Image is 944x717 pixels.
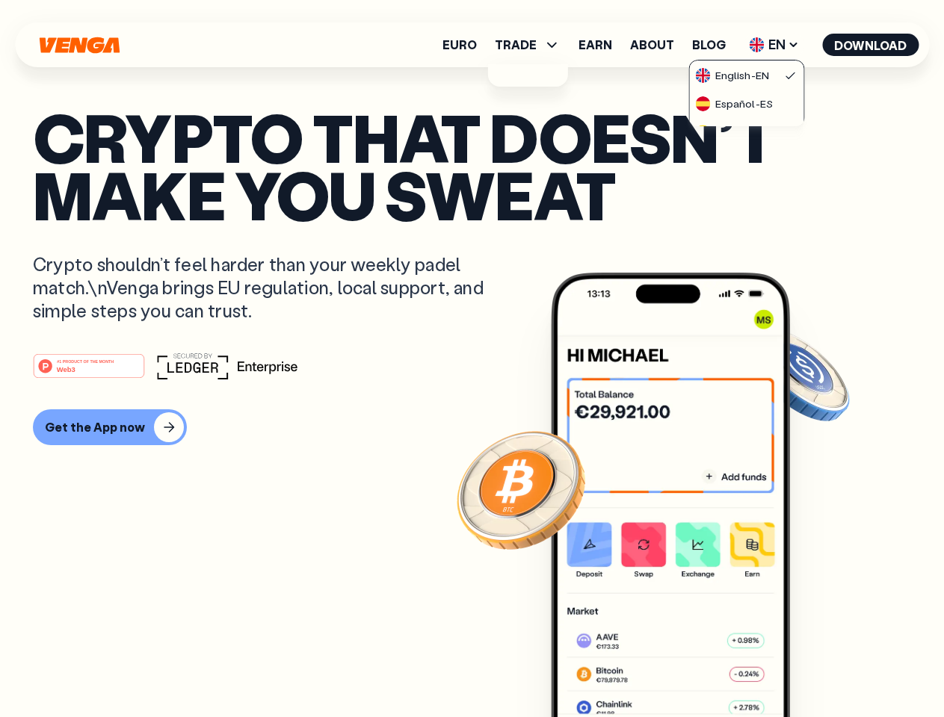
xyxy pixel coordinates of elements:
div: English - EN [696,68,769,83]
img: flag-cat [696,125,711,140]
span: EN [744,33,804,57]
div: Català - CAT [696,125,777,140]
a: flag-ukEnglish-EN [690,60,803,89]
img: flag-uk [749,37,764,52]
a: Euro [442,39,477,51]
div: Español - ES [696,96,773,111]
img: Bitcoin [454,422,588,556]
span: TRADE [495,36,561,54]
span: TRADE [495,39,537,51]
a: flag-esEspañol-ES [690,89,803,117]
a: #1 PRODUCT OF THE MONTHWeb3 [33,362,145,382]
button: Download [822,34,919,56]
button: Get the App now [33,409,187,445]
tspan: Web3 [57,364,75,373]
a: Get the App now [33,409,911,445]
tspan: #1 PRODUCT OF THE MONTH [57,358,114,363]
a: About [630,39,674,51]
p: Crypto that doesn’t make you sweat [33,108,911,223]
img: flag-es [696,96,711,111]
img: USDC coin [745,321,853,429]
img: flag-uk [696,68,711,83]
p: Crypto shouldn’t feel harder than your weekly padel match.\nVenga brings EU regulation, local sup... [33,252,505,323]
a: Earn [579,39,612,51]
svg: Home [37,37,121,54]
div: Get the App now [45,420,145,435]
a: Blog [692,39,726,51]
a: flag-catCatalà-CAT [690,117,803,146]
